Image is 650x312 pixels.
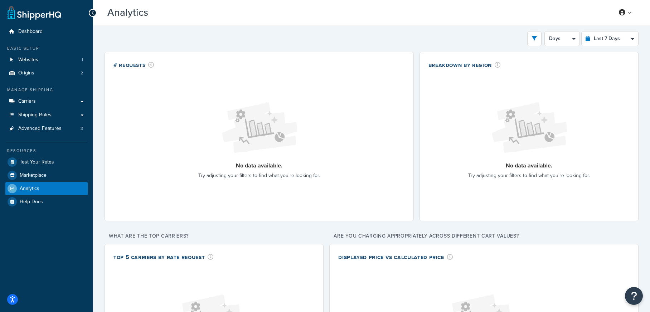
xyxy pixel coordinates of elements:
span: 1 [82,57,83,63]
h3: Analytics [107,7,603,18]
span: Test Your Rates [20,159,54,165]
div: Breakdown by Region [428,61,501,69]
button: Open Resource Center [625,287,643,305]
span: 2 [81,70,83,76]
div: Resources [5,148,88,154]
a: Shipping Rules [5,108,88,122]
li: Origins [5,67,88,80]
span: Dashboard [18,29,43,35]
a: Test Your Rates [5,156,88,169]
span: Websites [18,57,38,63]
div: # Requests [113,61,154,69]
div: Basic Setup [5,45,88,52]
span: Shipping Rules [18,112,52,118]
span: Help Docs [20,199,43,205]
span: Marketplace [20,172,47,179]
p: No data available. [468,160,590,171]
a: Marketplace [5,169,88,182]
a: Carriers [5,95,88,108]
a: Dashboard [5,25,88,38]
button: open filter drawer [527,31,542,46]
span: 3 [81,126,83,132]
li: Advanced Features [5,122,88,135]
span: Beta [150,10,174,18]
div: Top 5 Carriers by Rate Request [113,253,214,261]
a: Websites1 [5,53,88,67]
a: Advanced Features3 [5,122,88,135]
li: Websites [5,53,88,67]
div: Manage Shipping [5,87,88,93]
span: Analytics [20,186,39,192]
p: No data available. [198,160,320,171]
img: Loading... [216,97,302,159]
span: Origins [18,70,34,76]
a: Help Docs [5,195,88,208]
p: Try adjusting your filters to find what you're looking for. [198,171,320,181]
a: Analytics [5,182,88,195]
span: Advanced Features [18,126,62,132]
img: Loading... [486,97,572,159]
p: What are the top carriers? [105,231,324,241]
p: Try adjusting your filters to find what you're looking for. [468,171,590,181]
p: Are you charging appropriately across different cart values? [329,231,639,241]
span: Carriers [18,98,36,104]
a: Origins2 [5,67,88,80]
div: Displayed Price vs Calculated Price [338,253,453,261]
